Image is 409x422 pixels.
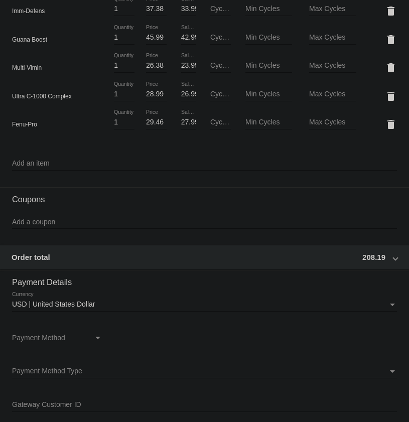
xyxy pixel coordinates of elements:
[181,34,196,42] input: Sale Price
[362,253,385,261] span: 208.19
[146,34,167,42] input: Price
[309,34,356,42] input: Max Cycles
[245,62,293,70] input: Min Cycles
[12,401,397,409] input: Gateway Customer ID
[12,334,65,342] span: Payment Method
[12,8,45,15] span: Imm-Defens
[245,5,293,13] input: Min Cycles
[114,90,134,98] input: Quantity
[114,5,134,13] input: Quantity
[146,62,167,70] input: Price
[12,367,397,375] mat-select: Payment Method Type
[12,93,72,100] span: Ultra C-1000 Complex
[385,62,397,74] mat-icon: delete
[309,62,356,70] input: Max Cycles
[146,5,167,13] input: Price
[210,62,231,70] input: Cycles
[385,34,397,46] mat-icon: delete
[385,5,397,17] mat-icon: delete
[146,90,167,98] input: Price
[12,160,397,168] input: Add an item
[12,218,397,226] input: Add a coupon
[385,118,397,130] mat-icon: delete
[12,187,397,204] h3: Coupons
[12,367,82,375] span: Payment Method Type
[12,334,102,342] mat-select: Payment Method
[12,301,397,309] mat-select: Currency
[181,5,196,13] input: Sale Price
[245,34,293,42] input: Min Cycles
[181,62,196,70] input: Sale Price
[245,118,293,126] input: Min Cycles
[181,90,196,98] input: Sale Price
[385,90,397,102] mat-icon: delete
[181,118,196,126] input: Sale Price
[210,34,231,42] input: Cycles
[12,121,37,128] span: Fenu-Pro
[309,5,356,13] input: Max Cycles
[12,270,397,287] h3: Payment Details
[309,90,356,98] input: Max Cycles
[114,118,134,126] input: Quantity
[245,90,293,98] input: Min Cycles
[12,253,50,261] span: Order total
[210,5,231,13] input: Cycles
[114,62,134,70] input: Quantity
[309,118,356,126] input: Max Cycles
[12,36,47,43] span: Guana Boost
[114,34,134,42] input: Quantity
[12,300,95,308] span: USD | United States Dollar
[210,118,231,126] input: Cycles
[146,118,167,126] input: Price
[12,64,42,71] span: Multi-Vimin
[210,90,231,98] input: Cycles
